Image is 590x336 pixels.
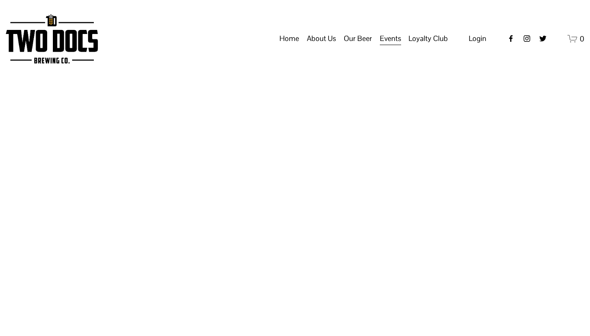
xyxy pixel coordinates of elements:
[523,34,531,43] a: instagram-unauth
[344,32,372,45] span: Our Beer
[539,34,547,43] a: twitter-unauth
[279,31,299,47] a: Home
[307,32,336,45] span: About Us
[408,32,448,45] span: Loyalty Club
[408,31,448,47] a: folder dropdown
[469,34,486,43] span: Login
[344,31,372,47] a: folder dropdown
[580,34,584,43] span: 0
[567,34,584,44] a: 0 items in cart
[307,31,336,47] a: folder dropdown
[380,31,401,47] a: folder dropdown
[469,32,486,45] a: Login
[380,32,401,45] span: Events
[507,34,515,43] a: Facebook
[6,14,98,64] img: Two Docs Brewing Co.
